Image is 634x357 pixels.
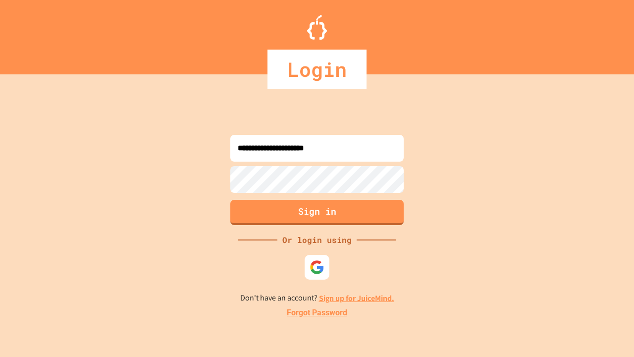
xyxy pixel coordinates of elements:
img: google-icon.svg [310,260,324,275]
p: Don't have an account? [240,292,394,304]
button: Sign in [230,200,404,225]
a: Sign up for JuiceMind. [319,293,394,303]
div: Or login using [277,234,357,246]
div: Login [267,50,367,89]
img: Logo.svg [307,15,327,40]
a: Forgot Password [287,307,347,319]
